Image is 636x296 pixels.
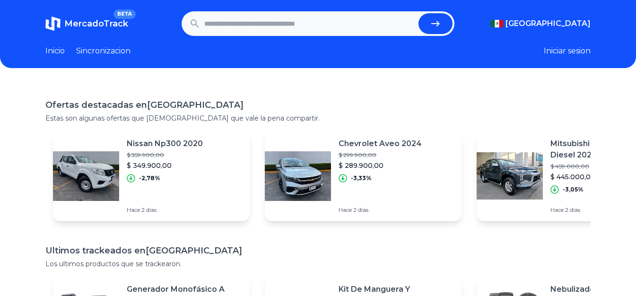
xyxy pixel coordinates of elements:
span: BETA [113,9,136,19]
img: Mexico [490,20,504,27]
p: $ 289.900,00 [339,161,422,170]
p: -2,78% [139,174,160,182]
p: $ 359.900,00 [127,151,203,159]
img: Featured image [265,143,331,209]
span: MercadoTrack [64,18,128,29]
p: -3,05% [563,186,584,193]
a: Featured imageChevrolet Aveo 2024$ 299.900,00$ 289.900,00-3,33%Hace 2 días [265,131,462,221]
p: Estas son algunas ofertas que [DEMOGRAPHIC_DATA] que vale la pena compartir. [45,113,591,123]
h1: Ultimos trackeados en [GEOGRAPHIC_DATA] [45,244,591,257]
a: Sincronizacion [76,45,131,57]
p: $ 299.900,00 [339,151,422,159]
img: MercadoTrack [45,16,61,31]
span: [GEOGRAPHIC_DATA] [505,18,591,29]
a: Inicio [45,45,65,57]
button: [GEOGRAPHIC_DATA] [490,18,591,29]
p: Hace 2 días [127,206,203,214]
img: Featured image [477,143,543,209]
img: Featured image [53,143,119,209]
p: -3,33% [351,174,372,182]
a: Featured imageNissan Np300 2020$ 359.900,00$ 349.900,00-2,78%Hace 2 días [53,131,250,221]
p: Chevrolet Aveo 2024 [339,138,422,149]
p: $ 349.900,00 [127,161,203,170]
h1: Ofertas destacadas en [GEOGRAPHIC_DATA] [45,98,591,112]
p: Hace 2 días [339,206,422,214]
button: Iniciar sesion [544,45,591,57]
a: MercadoTrackBETA [45,16,128,31]
p: Los ultimos productos que se trackearon. [45,259,591,269]
p: Nissan Np300 2020 [127,138,203,149]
